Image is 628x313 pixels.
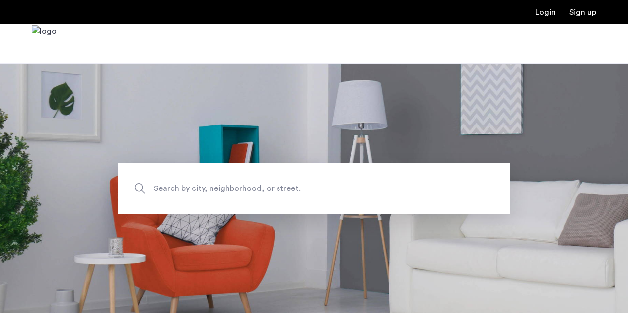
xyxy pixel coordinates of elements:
a: Registration [569,8,596,16]
a: Login [535,8,556,16]
a: Cazamio Logo [32,25,57,63]
img: logo [32,25,57,63]
span: Search by city, neighborhood, or street. [154,182,428,195]
input: Apartment Search [118,163,510,214]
